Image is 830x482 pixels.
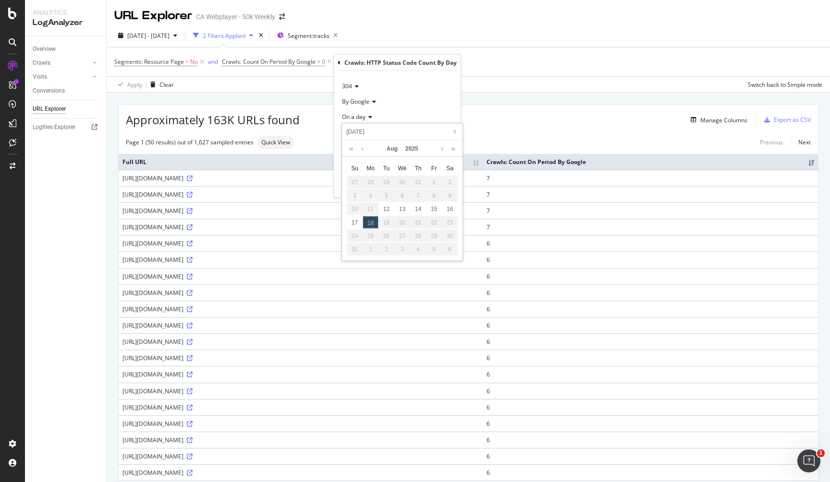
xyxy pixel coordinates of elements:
div: [URL][DOMAIN_NAME] [122,223,479,231]
div: Crawls: HTTP Status Code Count By Day [344,59,457,67]
td: September 5, 2025 [426,243,442,256]
td: July 31, 2025 [410,176,426,189]
div: [URL][DOMAIN_NAME] [122,354,479,362]
div: 6 [394,189,410,202]
button: and [208,57,218,66]
div: [URL][DOMAIN_NAME] [122,190,479,199]
div: Crawls [33,58,50,68]
div: 1 [363,243,378,256]
div: Visits [33,72,47,82]
div: [URL][DOMAIN_NAME] [122,370,479,378]
div: [URL][DOMAIN_NAME] [122,207,479,215]
iframe: Intercom live chat [797,449,820,472]
div: 28 [410,230,426,242]
a: URL Explorer [33,104,99,114]
td: 6 [483,448,818,464]
button: Manage Columns [687,114,747,126]
div: [URL][DOMAIN_NAME] [122,452,479,460]
div: 30 [394,176,410,188]
td: July 29, 2025 [378,176,394,189]
div: Logfiles Explorer [33,122,75,132]
td: August 9, 2025 [442,189,458,202]
td: August 17, 2025 [347,216,363,229]
td: August 31, 2025 [347,243,363,256]
div: 13 [394,203,410,215]
th: Thu [410,161,426,176]
span: > [317,58,320,66]
span: 304 [342,82,352,90]
div: 9 [442,189,458,202]
span: Approximately 163K URLs found [126,112,300,128]
div: Overview [33,44,56,54]
div: Export as CSV [774,116,811,124]
td: August 7, 2025 [410,189,426,202]
span: No [190,55,198,69]
td: 6 [483,333,818,350]
div: [URL][DOMAIN_NAME] [122,256,479,264]
span: Segment: tracks [288,32,330,40]
td: August 22, 2025 [426,216,442,229]
a: Visits [33,72,90,82]
button: Switch back to Simple mode [744,77,822,92]
div: 5 [378,189,394,202]
a: Logfiles Explorer [33,122,99,132]
div: Page 1 (50 results) out of 1,627 sampled entries [126,138,254,146]
div: [URL][DOMAIN_NAME] [122,338,479,346]
td: August 2, 2025 [442,176,458,189]
td: 6 [483,432,818,448]
div: LogAnalyzer [33,17,98,28]
th: Tue [378,161,394,176]
div: times [257,31,265,40]
td: August 10, 2025 [347,202,363,216]
span: On a day [342,113,366,121]
td: August 14, 2025 [410,202,426,216]
td: 6 [483,268,818,284]
td: 6 [483,383,818,399]
td: 6 [483,399,818,415]
td: 6 [483,366,818,382]
div: [URL][DOMAIN_NAME] [122,403,479,411]
td: July 27, 2025 [347,176,363,189]
th: Crawls: Count On Period By Google: activate to sort column ascending [483,154,818,170]
div: 16 [442,203,458,215]
button: 2 Filters Applied [189,28,257,43]
td: 6 [483,301,818,317]
span: Mo [363,164,378,173]
button: Export as CSV [760,112,811,128]
div: [URL][DOMAIN_NAME] [122,174,479,182]
button: [DATE] - [DATE] [114,28,181,43]
div: 4 [363,189,378,202]
td: August 20, 2025 [394,216,410,229]
div: neutral label [257,136,294,149]
span: 0 [322,55,325,69]
div: 11 [363,203,378,215]
div: 26 [378,230,394,242]
th: Sun [347,161,363,176]
th: Sat [442,161,458,176]
span: Crawls: Count On Period By Google [222,58,316,66]
th: Full URL: activate to sort column ascending [119,154,483,170]
div: 31 [347,243,363,256]
td: 6 [483,415,818,432]
td: August 28, 2025 [410,229,426,243]
div: 1 [426,176,442,188]
div: 3 [347,189,363,202]
td: 6 [483,235,818,251]
div: 20 [394,216,410,229]
div: 14 [410,203,426,215]
div: 10 [347,203,363,215]
div: 18 [363,216,378,229]
td: 6 [483,464,818,481]
div: Apply [127,81,142,89]
th: Mon [363,161,378,176]
div: Analytics [33,8,98,17]
td: August 27, 2025 [394,229,410,243]
div: 15 [426,203,442,215]
div: 2 Filters Applied [203,32,245,40]
td: September 6, 2025 [442,243,458,256]
div: 12 [378,203,394,215]
td: 7 [483,170,818,186]
a: Next [791,135,811,149]
div: 24 [347,230,363,242]
button: Clear [146,77,174,92]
